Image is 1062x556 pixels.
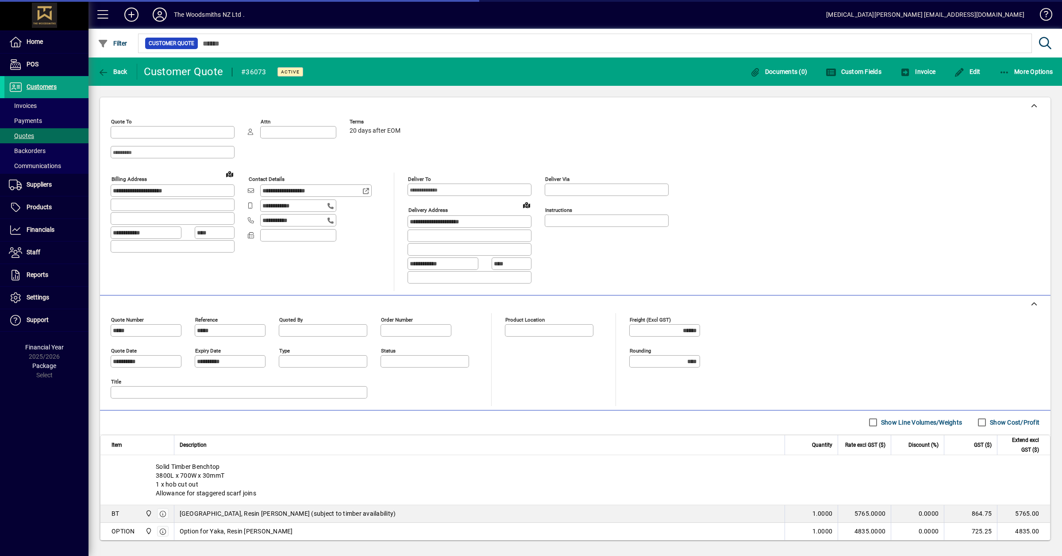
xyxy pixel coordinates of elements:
a: Quotes [4,128,88,143]
mat-label: Rounding [630,347,651,353]
button: Add [117,7,146,23]
span: Active [281,69,300,75]
label: Show Line Volumes/Weights [879,418,962,427]
td: 0.0000 [891,523,944,541]
td: 725.25 [944,523,997,541]
span: Custom Fields [826,68,881,75]
span: Financials [27,226,54,233]
button: Edit [952,64,983,80]
button: More Options [997,64,1055,80]
td: 4835.00 [997,523,1050,541]
a: Communications [4,158,88,173]
mat-label: Quote To [111,119,132,125]
mat-label: Attn [261,119,270,125]
td: 0.0000 [891,505,944,523]
span: Suppliers [27,181,52,188]
a: Financials [4,219,88,241]
span: 20 days after EOM [350,127,400,134]
span: Products [27,203,52,211]
a: Home [4,31,88,53]
mat-label: Order number [381,316,413,322]
span: Settings [27,294,49,301]
mat-label: Expiry date [195,347,221,353]
mat-label: Quoted by [279,316,303,322]
span: GST ($) [974,440,992,450]
span: Customers [27,83,57,90]
span: Financial Year [25,344,64,351]
button: Back [96,64,130,80]
a: View on map [223,167,237,181]
mat-label: Quote date [111,347,137,353]
a: Settings [4,287,88,309]
span: More Options [999,68,1053,75]
div: 5765.0000 [843,509,885,518]
span: Invoices [9,102,37,109]
span: Edit [954,68,981,75]
div: #36073 [241,65,266,79]
span: Support [27,316,49,323]
mat-label: Quote number [111,316,144,322]
span: Package [32,362,56,369]
span: Rate excl GST ($) [845,440,885,450]
a: Backorders [4,143,88,158]
div: The Woodsmiths NZ Ltd . [174,8,245,22]
span: Customer Quote [149,39,194,48]
div: Solid Timber Benchtop 3800L x 700W x 30mmT 1 x hob cut out Allowance for staggered scarf joins [100,455,1050,505]
span: Item [112,440,122,450]
span: Payments [9,117,42,124]
div: 4835.0000 [843,527,885,536]
span: Quotes [9,132,34,139]
mat-label: Product location [505,316,545,322]
span: Discount (%) [908,440,939,450]
span: Backorders [9,147,46,154]
span: The Woodsmiths [143,509,153,518]
span: Communications [9,162,61,169]
td: 864.75 [944,505,997,523]
span: Reports [27,271,48,278]
div: [MEDICAL_DATA][PERSON_NAME] [EMAIL_ADDRESS][DOMAIN_NAME] [826,8,1024,22]
span: Documents (0) [750,68,807,75]
a: Suppliers [4,174,88,196]
span: The Woodsmiths [143,526,153,536]
mat-label: Instructions [545,207,572,213]
button: Profile [146,7,174,23]
span: Extend excl GST ($) [1003,435,1039,455]
a: View on map [519,198,534,212]
span: 1.0000 [812,527,833,536]
a: Products [4,196,88,219]
a: Invoices [4,98,88,113]
a: Payments [4,113,88,128]
mat-label: Reference [195,316,218,322]
span: Home [27,38,43,45]
button: Documents (0) [747,64,809,80]
mat-label: Deliver To [408,176,431,182]
a: Reports [4,264,88,286]
mat-label: Status [381,347,396,353]
mat-label: Deliver via [545,176,569,182]
button: Invoice [898,64,938,80]
a: Support [4,309,88,331]
a: POS [4,54,88,76]
label: Show Cost/Profit [988,418,1039,427]
a: Staff [4,242,88,264]
span: POS [27,61,38,68]
div: Customer Quote [144,65,223,79]
span: Description [180,440,207,450]
a: Knowledge Base [1033,2,1051,31]
app-page-header-button: Back [88,64,137,80]
span: Quantity [812,440,832,450]
mat-label: Freight (excl GST) [630,316,671,322]
span: Filter [98,40,127,47]
span: 1.0000 [812,509,833,518]
span: Staff [27,249,40,256]
mat-label: Type [279,347,290,353]
button: Custom Fields [823,64,884,80]
button: Filter [96,35,130,51]
span: Invoice [900,68,935,75]
span: Back [98,68,127,75]
div: OPTION [112,527,135,536]
span: [GEOGRAPHIC_DATA], Resin [PERSON_NAME] (subject to timber availability) [180,509,396,518]
mat-label: Title [111,378,121,384]
div: BT [112,509,119,518]
span: Option for Yaka, Resin [PERSON_NAME] [180,527,293,536]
